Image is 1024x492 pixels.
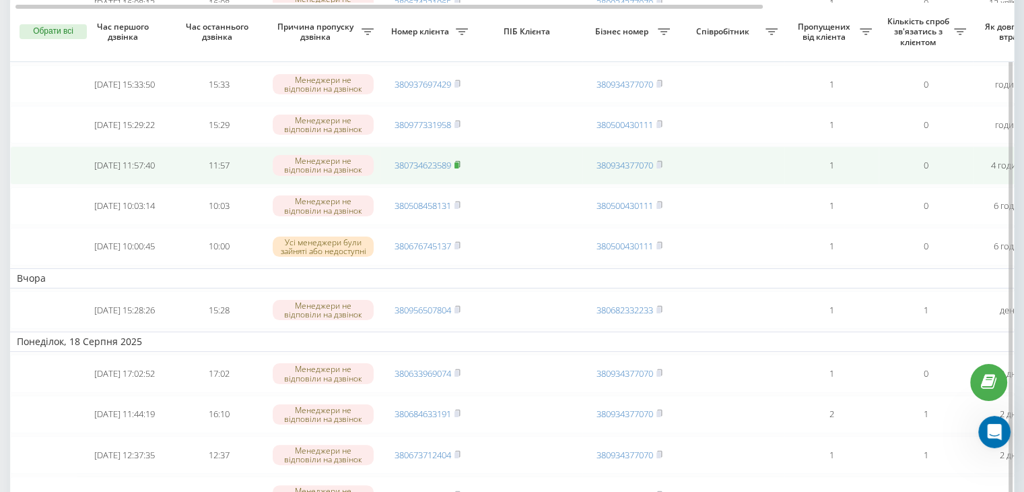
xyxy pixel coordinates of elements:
a: 380934377070 [596,159,653,171]
div: 📌 дізнатися, як впровадити функцію максимально ефективно; [22,195,210,222]
img: Profile image for Oleksandr [38,7,60,29]
td: 0 [879,65,973,103]
button: Головна [211,5,236,31]
td: 10:00 [172,228,266,266]
span: Пропущених від клієнта [791,22,860,42]
div: Менеджери не відповіли на дзвінок [273,195,374,216]
div: Щоб ефективно запровадити AI-функціонал та отримати максимум користі, звертайся прямо зараз до на... [22,69,210,122]
button: go back [9,5,34,31]
a: 380934377070 [596,449,653,461]
td: 11:57 [172,146,266,184]
textarea: Повідомлення... [11,330,258,353]
td: [DATE] 15:28:26 [77,291,172,329]
td: 1 [879,436,973,474]
div: Менеджери не відповіли на дзвінок [273,74,374,94]
a: 380500430111 [596,199,653,212]
p: У мережі 4 год тому [65,17,159,30]
td: [DATE] 11:44:19 [77,396,172,433]
td: [DATE] 10:00:45 [77,228,172,266]
td: 0 [879,106,973,144]
td: 1 [784,436,879,474]
span: Час останнього дзвінка [182,22,255,42]
iframe: Intercom live chat [978,416,1011,448]
a: 380934377070 [596,78,653,90]
td: 15:29 [172,106,266,144]
button: Надіслати повідомлення… [231,353,252,375]
td: [DATE] 12:37:35 [77,436,172,474]
span: Час першого дзвінка [88,22,161,42]
td: 0 [879,187,973,225]
span: Бізнес номер [589,26,658,37]
td: 0 [879,228,973,266]
td: [DATE] 17:02:52 [77,355,172,392]
a: 380956507804 [395,304,451,316]
a: 380977331958 [395,119,451,131]
td: 10:03 [172,187,266,225]
div: Менеджери не відповіли на дзвінок [273,445,374,465]
div: Мовна аналітика ШІ — це можливість краще розуміти клієнтів, виявляти ключові інсайти з розмов і п... [22,10,210,63]
td: 12:37 [172,436,266,474]
button: Завантажити вкладений файл [64,359,75,369]
td: [DATE] 10:03:14 [77,187,172,225]
td: 15:28 [172,291,266,329]
span: ПІБ Клієнта [486,26,571,37]
a: 380673712404 [395,449,451,461]
td: 17:02 [172,355,266,392]
div: Закрити [236,5,261,30]
a: 380934377070 [596,408,653,420]
div: Менеджери не відповіли на дзвінок [273,404,374,425]
h1: Oleksandr [65,7,119,17]
div: Oleksandr • 38 хв. тому [22,319,122,327]
div: Менеджери не відповіли на дзвінок [273,363,374,383]
a: 380734623589 [395,159,451,171]
a: 380934377070 [596,367,653,379]
td: 16:10 [172,396,266,433]
button: Вибір емодзі [21,359,32,369]
td: 0 [879,355,973,392]
div: Менеджери не відповіли на дзвінок [273,300,374,320]
td: 2 [784,396,879,433]
div: Менеджери не відповіли на дзвінок [273,115,374,135]
div: Консультація займе мінімум часу, але дасть максимум користі для оптимізації роботи з клієнтами. [22,262,210,302]
button: вибір GIF-файлів [42,359,53,369]
td: 15:33 [172,65,266,103]
td: [DATE] 11:57:40 [77,146,172,184]
span: Причина пропуску дзвінка [273,22,362,42]
td: [DATE] 15:29:22 [77,106,172,144]
div: 📌 отримати повну інформацію про функціонал AI-аналізу дзвінків; [22,129,210,156]
a: 380500430111 [596,119,653,131]
td: 1 [784,228,879,266]
a: 380633969074 [395,367,451,379]
td: 1 [784,187,879,225]
div: 📌 оцінити переваги для для себе і бізнесу вже на старті. [22,228,210,255]
td: 1 [784,146,879,184]
a: 380500430111 [596,240,653,252]
a: 380684633191 [395,408,451,420]
td: 1 [879,396,973,433]
a: 380937697429 [395,78,451,90]
button: Обрати всі [20,24,87,39]
a: 380508458131 [395,199,451,212]
a: 380682332233 [596,304,653,316]
div: Менеджери не відповіли на дзвінок [273,155,374,175]
td: 1 [784,106,879,144]
div: 📌 зрозуміти, як АІ допоможе у виявленні інсайтів із розмов; [22,162,210,189]
td: 1 [879,291,973,329]
td: 0 [879,146,973,184]
span: Співробітник [683,26,765,37]
td: 1 [784,65,879,103]
span: Кількість спроб зв'язатись з клієнтом [885,16,954,48]
td: [DATE] 15:33:50 [77,65,172,103]
div: Усі менеджери були зайняті або недоступні [273,237,374,257]
td: 1 [784,355,879,392]
a: 380676745137 [395,240,451,252]
td: 1 [784,291,879,329]
span: Номер клієнта [387,26,456,37]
